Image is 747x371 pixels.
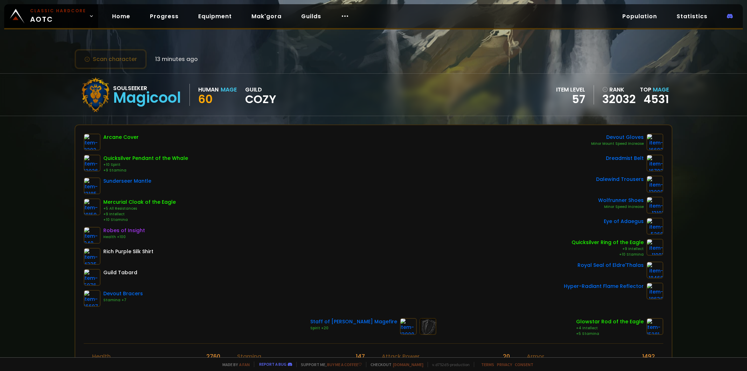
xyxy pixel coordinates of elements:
a: Equipment [193,9,237,23]
div: Eye of Adaegus [604,218,644,225]
img: item-4335 [84,248,101,265]
a: a fan [239,362,250,367]
div: Hyper-Radiant Flame Reflector [564,283,644,290]
img: item-8292 [84,134,101,150]
img: item-13101 [646,197,663,214]
img: item-13185 [84,177,101,194]
a: 4531 [644,91,669,107]
div: Magicool [113,93,181,103]
div: +9 Intellect [572,246,644,252]
div: Stamina +7 [103,297,143,303]
div: +5 Stamina [576,331,644,337]
a: Report a bug [259,362,286,367]
div: Glowstar Rod of the Eagle [576,318,644,325]
span: 13 minutes ago [155,55,198,63]
div: 20 [503,352,510,361]
div: Stamina [237,352,261,361]
span: Mage [653,86,669,94]
div: Health [92,352,111,361]
img: item-18468 [646,262,663,278]
a: Consent [515,362,533,367]
img: item-18638 [646,283,663,299]
div: +4 Intellect [576,325,644,331]
a: 32032 [602,94,636,104]
a: Terms [481,362,494,367]
a: Mak'gora [246,9,287,23]
button: Scan character [75,49,147,69]
img: item-15281 [646,318,663,335]
img: item-10159 [84,198,101,215]
a: [DOMAIN_NAME] [393,362,423,367]
div: Minor Mount Speed Increase [591,141,644,147]
span: 60 [198,91,213,107]
div: Staff of [PERSON_NAME] Magefire [310,318,397,325]
div: rank [602,85,636,94]
div: Quicksilver Ring of the Eagle [572,239,644,246]
div: Royal Seal of Eldre'Thalas [577,262,644,269]
div: Mercurial Cloak of the Eagle [103,198,176,206]
a: Home [106,9,136,23]
a: Classic HardcoreAOTC [4,4,98,28]
span: Cozy [245,94,276,104]
a: Progress [144,9,184,23]
div: Dalewind Trousers [596,176,644,183]
div: Devout Gloves [591,134,644,141]
div: +5 All Resistances [103,206,176,211]
div: Wolfrunner Shoes [598,197,644,204]
div: 1492 [642,352,655,361]
a: Population [617,9,663,23]
div: +10 Stamina [572,252,644,257]
div: Top [640,85,669,94]
div: guild [245,85,276,104]
span: Made by [218,362,250,367]
div: Devout Bracers [103,290,143,297]
div: 57 [556,94,585,104]
div: +10 Spirit [103,162,188,168]
img: item-16702 [646,155,663,171]
div: Armor [527,352,544,361]
div: 2760 [206,352,220,361]
span: v. d752d5 - production [428,362,470,367]
img: item-11991 [646,239,663,256]
div: Guild Tabard [103,269,137,276]
img: item-940 [84,227,101,244]
div: +9 Stamina [103,168,188,173]
div: Attack Power [382,352,420,361]
a: Buy me a coffee [327,362,362,367]
a: Guilds [296,9,327,23]
span: AOTC [30,8,86,25]
img: item-12026 [84,155,101,171]
div: Dreadmist Belt [606,155,644,162]
div: Quicksilver Pendant of the Whale [103,155,188,162]
div: Rich Purple Silk Shirt [103,248,153,255]
img: item-5266 [646,218,663,235]
small: Classic Hardcore [30,8,86,14]
span: Checkout [366,362,423,367]
div: +10 Stamina [103,217,176,223]
span: Support me, [296,362,362,367]
div: +9 Intellect [103,211,176,217]
a: Privacy [497,362,512,367]
div: item level [556,85,585,94]
img: item-13008 [646,176,663,193]
div: Robes of Insight [103,227,145,234]
div: Arcane Cover [103,134,139,141]
div: 147 [356,352,365,361]
img: item-16692 [646,134,663,150]
div: Health +100 [103,234,145,240]
img: item-13000 [400,318,417,335]
a: Statistics [671,9,713,23]
div: Human [198,85,219,94]
div: Sunderseer Mantle [103,177,151,185]
div: Mage [221,85,237,94]
div: Soulseeker [113,84,181,93]
div: Minor Speed Increase [598,204,644,210]
div: Spirit +20 [310,325,397,331]
img: item-5976 [84,269,101,286]
img: item-16697 [84,290,101,307]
